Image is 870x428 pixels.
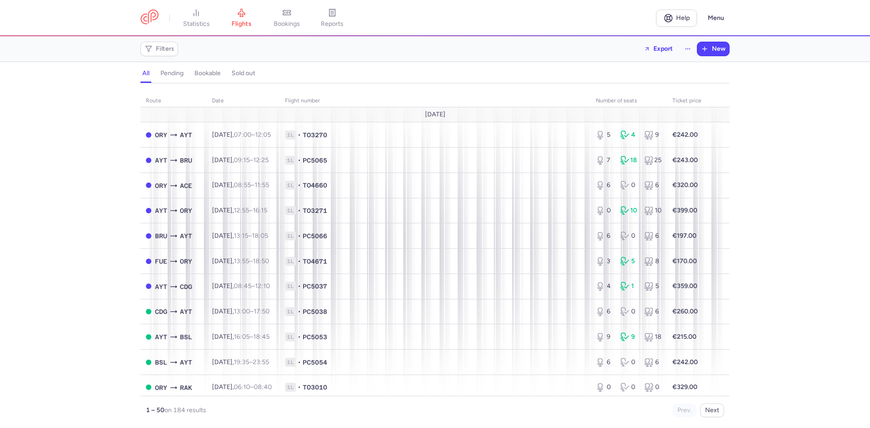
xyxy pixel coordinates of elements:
[700,404,724,417] button: Next
[596,130,613,139] div: 5
[234,308,270,315] span: –
[180,307,192,317] span: AYT
[180,155,192,165] span: BRU
[212,131,271,139] span: [DATE],
[155,130,167,140] span: ORY
[303,231,327,240] span: PC5066
[212,282,270,290] span: [DATE],
[298,358,301,367] span: •
[180,357,192,367] span: AYT
[234,333,270,341] span: –
[264,8,309,28] a: bookings
[180,130,192,140] span: AYT
[212,308,270,315] span: [DATE],
[298,257,301,266] span: •
[155,181,167,191] span: ORY
[155,256,167,266] span: FUE
[303,282,327,291] span: PC5037
[146,406,164,414] strong: 1 – 50
[298,130,301,139] span: •
[620,358,638,367] div: 0
[234,207,267,214] span: –
[155,282,167,292] span: AYT
[672,308,698,315] strong: €260.00
[620,181,638,190] div: 0
[285,156,296,165] span: 1L
[253,257,269,265] time: 18:50
[672,156,698,164] strong: €243.00
[697,42,729,56] button: New
[155,332,167,342] span: AYT
[285,206,296,215] span: 1L
[234,383,250,391] time: 06:10
[180,282,192,292] span: CDG
[298,282,301,291] span: •
[234,156,269,164] span: –
[672,207,697,214] strong: €399.00
[620,383,638,392] div: 0
[180,383,192,393] span: RAK
[298,383,301,392] span: •
[672,358,698,366] strong: €242.00
[232,69,255,77] h4: sold out
[620,332,638,341] div: 9
[140,10,159,26] a: CitizenPlane red outlined logo
[234,181,251,189] time: 08:55
[255,282,270,290] time: 12:10
[155,206,167,216] span: AYT
[207,94,280,108] th: date
[620,282,638,291] div: 1
[234,156,250,164] time: 09:15
[234,358,249,366] time: 19:35
[140,94,207,108] th: route
[183,20,210,28] span: statistics
[303,332,327,341] span: PC5053
[285,358,296,367] span: 1L
[180,332,192,342] span: BSL
[596,332,613,341] div: 9
[234,358,269,366] span: –
[234,131,251,139] time: 07:00
[285,282,296,291] span: 1L
[303,130,327,139] span: TO3270
[620,130,638,139] div: 4
[219,8,264,28] a: flights
[596,231,613,240] div: 6
[644,332,662,341] div: 18
[676,14,690,21] span: Help
[255,181,269,189] time: 11:55
[303,307,327,316] span: PC5038
[253,207,267,214] time: 16:15
[253,358,269,366] time: 23:55
[644,206,662,215] div: 10
[298,332,301,341] span: •
[232,20,251,28] span: flights
[212,232,268,240] span: [DATE],
[303,156,327,165] span: PC5065
[234,383,272,391] span: –
[596,181,613,190] div: 6
[596,206,613,215] div: 0
[285,307,296,316] span: 1L
[303,257,327,266] span: TO4671
[298,307,301,316] span: •
[234,207,249,214] time: 12:55
[252,232,268,240] time: 18:05
[303,181,327,190] span: TO4660
[155,155,167,165] span: AYT
[644,307,662,316] div: 6
[596,358,613,367] div: 6
[653,45,673,52] span: Export
[596,383,613,392] div: 0
[285,181,296,190] span: 1L
[620,231,638,240] div: 0
[253,156,269,164] time: 12:25
[672,404,696,417] button: Prev.
[596,282,613,291] div: 4
[212,156,269,164] span: [DATE],
[303,206,327,215] span: TO3271
[234,282,251,290] time: 08:45
[174,8,219,28] a: statistics
[212,358,269,366] span: [DATE],
[285,231,296,240] span: 1L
